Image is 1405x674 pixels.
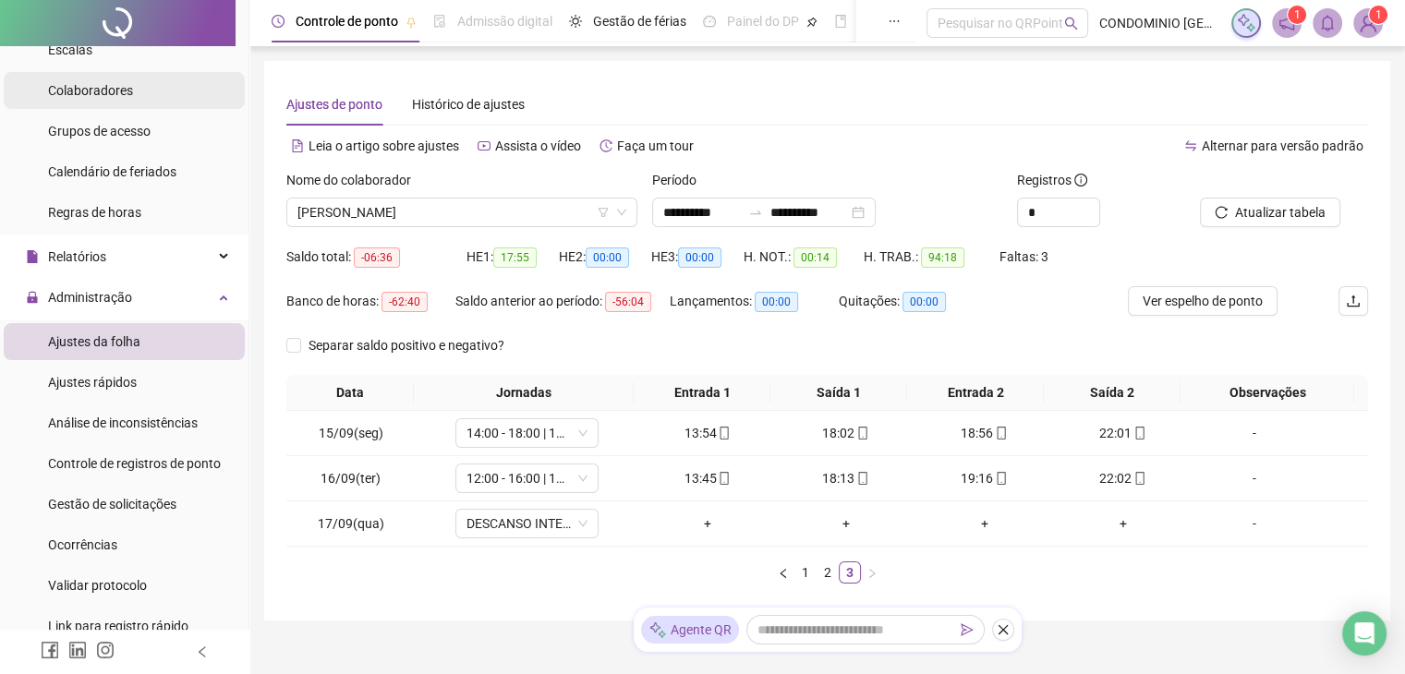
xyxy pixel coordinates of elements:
div: Banco de horas: [286,291,455,312]
div: + [646,513,769,534]
div: H. TRAB.: [864,247,999,268]
span: close [997,623,1010,636]
span: linkedin [68,641,87,659]
div: - [1199,513,1308,534]
span: file-done [433,15,446,28]
div: + [1061,513,1185,534]
span: Escalas [48,42,92,57]
span: left [196,645,209,658]
span: down [577,473,588,484]
span: right [866,568,878,579]
div: Lançamentos: [670,291,839,312]
span: bell [1319,15,1336,31]
li: Página anterior [772,561,794,584]
button: left [772,561,794,584]
span: Faça um tour [617,138,694,153]
span: swap [1184,139,1197,152]
span: Assista o vídeo [495,138,581,153]
span: 1 [1375,8,1382,21]
span: notification [1278,15,1295,31]
th: Jornadas [414,375,634,411]
span: Observações [1188,382,1347,403]
th: Entrada 2 [907,375,1044,411]
span: Administração [48,290,132,305]
span: Análise de inconsistências [48,415,198,430]
span: 1 [1294,8,1301,21]
sup: Atualize o seu contato no menu Meus Dados [1369,6,1387,24]
span: filter [598,207,609,218]
span: Link para registro rápido [48,619,188,633]
span: 15/09(seg) [319,426,383,440]
sup: 1 [1288,6,1306,24]
span: mobile [1132,427,1146,439]
span: Separar saldo positivo e negativo? [301,335,512,355]
span: Alternar para versão padrão [1202,138,1363,153]
button: Ver espelho de ponto [1128,286,1278,316]
button: Atualizar tabela [1200,198,1340,227]
th: Entrada 1 [634,375,770,411]
th: Saída 2 [1044,375,1181,411]
a: 2 [818,562,838,583]
th: Data [286,375,414,411]
div: 13:54 [646,423,769,443]
span: CONDOMINIO [GEOGRAPHIC_DATA] [1099,13,1220,33]
span: 17/09(qua) [318,516,384,531]
span: 17:55 [493,247,537,268]
span: swap-right [748,205,763,220]
span: ellipsis [888,15,901,28]
label: Nome do colaborador [286,170,423,190]
div: 19:16 [923,468,1047,488]
span: Regras de horas [48,205,141,220]
span: -06:36 [354,247,400,268]
span: clock-circle [272,15,285,28]
span: Validar protocolo [48,578,147,593]
li: 3 [839,561,861,584]
span: pushpin [406,17,417,28]
span: Gestão de férias [593,14,686,29]
span: Painel do DP [727,14,799,29]
span: Faltas: 3 [999,249,1048,264]
span: book [834,15,847,28]
span: Grupos de acesso [48,124,151,138]
span: dashboard [703,15,716,28]
span: 00:00 [755,292,798,312]
div: Quitações: [839,291,974,312]
span: Calendário de feriados [48,164,176,179]
div: - [1199,423,1308,443]
span: 12:00 - 16:00 | 17:00 - 21:00 [466,464,587,492]
span: 00:14 [793,247,837,268]
span: down [577,518,588,529]
span: 00:00 [902,292,946,312]
span: Ver espelho de ponto [1143,291,1263,311]
div: 18:02 [784,423,908,443]
div: 18:13 [784,468,908,488]
div: Saldo anterior ao período: [455,291,670,312]
span: Leia o artigo sobre ajustes [309,138,459,153]
span: instagram [96,641,115,659]
li: Próxima página [861,561,883,584]
span: 00:00 [586,247,629,268]
span: mobile [854,427,869,439]
span: mobile [854,472,869,485]
div: Ajustes de ponto [286,94,382,114]
span: left [778,568,789,579]
span: 94:18 [921,247,964,268]
span: Ajustes rápidos [48,375,137,390]
span: CARLOS MUNIZA GONZAGA [297,199,626,226]
span: sun [569,15,582,28]
span: search [1064,17,1078,30]
span: Atualizar tabela [1235,202,1326,223]
span: file-text [291,139,304,152]
a: 1 [795,562,816,583]
span: Admissão digital [457,14,552,29]
th: Observações [1181,375,1354,411]
button: right [861,561,883,584]
div: + [784,513,908,534]
span: Colaboradores [48,83,133,98]
span: send [961,623,974,636]
div: 22:01 [1061,423,1185,443]
span: 16/09(ter) [321,471,381,486]
span: Controle de registros de ponto [48,456,221,471]
div: HE 2: [559,247,651,268]
span: 00:00 [678,247,721,268]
